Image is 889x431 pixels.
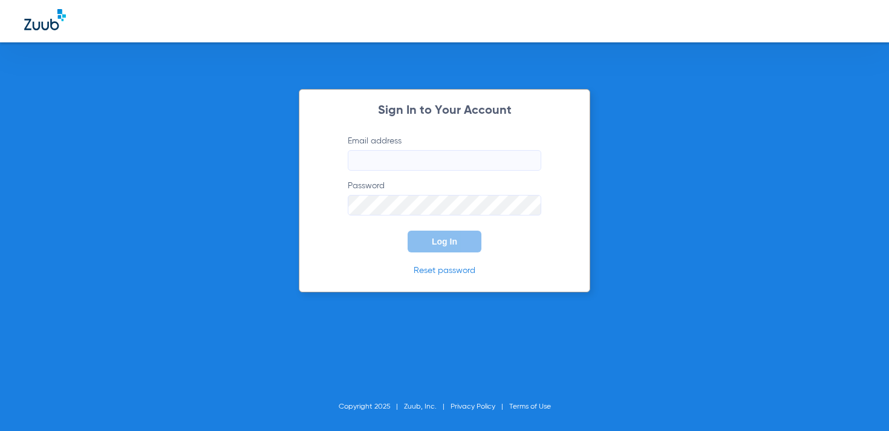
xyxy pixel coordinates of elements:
[404,401,451,413] li: Zuub, Inc.
[408,231,481,252] button: Log In
[339,401,404,413] li: Copyright 2025
[348,150,541,171] input: Email address
[509,403,551,410] a: Terms of Use
[348,195,541,215] input: Password
[348,180,541,215] label: Password
[348,135,541,171] label: Email address
[414,266,475,275] a: Reset password
[24,9,66,30] img: Zuub Logo
[432,237,457,246] span: Log In
[451,403,495,410] a: Privacy Policy
[330,105,559,117] h2: Sign In to Your Account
